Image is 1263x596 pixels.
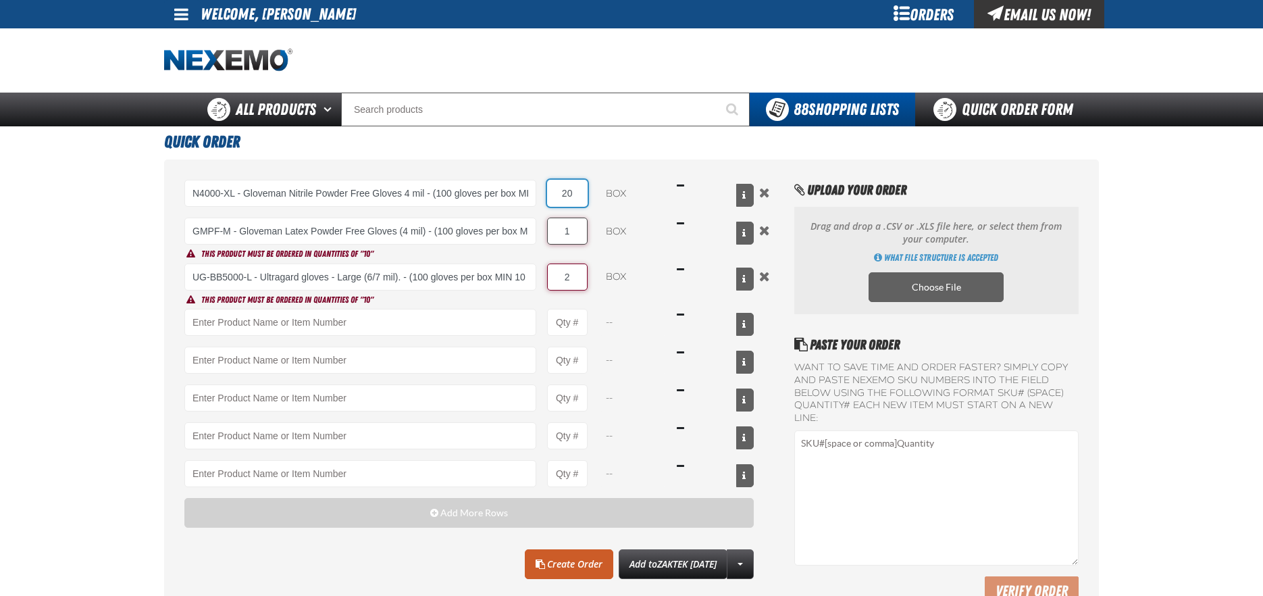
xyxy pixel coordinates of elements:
[184,422,536,449] : Product
[619,549,727,579] button: Add toZAKTEK [DATE]
[184,264,536,291] input: Product
[869,272,1004,302] label: Choose CSV, XLSX or ODS file to import multiple products. Opens a popup
[756,223,773,238] button: Remove the current row
[184,180,536,207] input: Product
[547,309,588,336] input: Product Quantity
[808,220,1065,246] p: Drag and drop a .CSV or .XLS file here, or select them from your computer.
[201,295,373,305] span: This product must be ordered in quantities of "10"
[184,347,536,374] : Product
[598,180,666,207] select: Unit
[164,49,292,72] a: Home
[236,97,316,122] span: All Products
[874,251,998,264] a: Get Directions of how to import multiple products using an CSV, XLSX or ODS file. Opens a popup
[736,426,754,449] button: View All Prices
[736,222,754,245] button: View All Prices
[547,347,588,374] input: Product Quantity
[201,249,373,259] span: This product must be ordered in quantities of "10"
[750,93,915,126] button: You have 88 Shopping Lists. Open to view details
[184,218,536,245] input: Product
[547,264,588,291] input: Product Quantity
[547,384,588,412] input: Product Quantity
[184,498,754,528] button: Add More Rows
[319,93,341,126] button: Open All Products pages
[525,549,613,579] a: Create Order
[794,180,1079,200] h2: Upload Your Order
[184,460,536,487] : Product
[184,384,536,412] : Product
[794,100,899,119] span: Shopping Lists
[736,351,754,374] button: View All Prices
[915,93,1098,126] a: Quick Order Form
[184,309,536,336] : Product
[598,264,666,291] select: Unit
[736,313,754,336] button: View All Prices
[794,334,1079,355] h2: Paste Your Order
[736,268,754,291] button: View All Prices
[547,422,588,449] input: Product Quantity
[547,460,588,487] input: Product Quantity
[756,269,773,284] button: Remove the current row
[164,49,292,72] img: Nexemo logo
[756,185,773,200] button: Remove the current row
[440,507,508,518] span: Add More Rows
[736,389,754,412] button: View All Prices
[547,218,588,245] input: Product Quantity
[657,557,717,570] span: ZAKTEK [DATE]
[341,93,750,126] input: Search
[629,557,717,570] span: Add to
[794,362,1079,425] label: Want to save time and order faster? Simply copy and paste NEXEMO SKU numbers into the field below...
[716,93,750,126] button: Start Searching
[736,184,754,207] button: View All Prices
[727,549,754,579] a: More Actions
[794,100,808,119] strong: 88
[164,132,240,151] span: Quick Order
[598,218,666,245] select: Unit
[547,180,588,207] input: Product Quantity
[736,464,754,487] button: View All Prices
